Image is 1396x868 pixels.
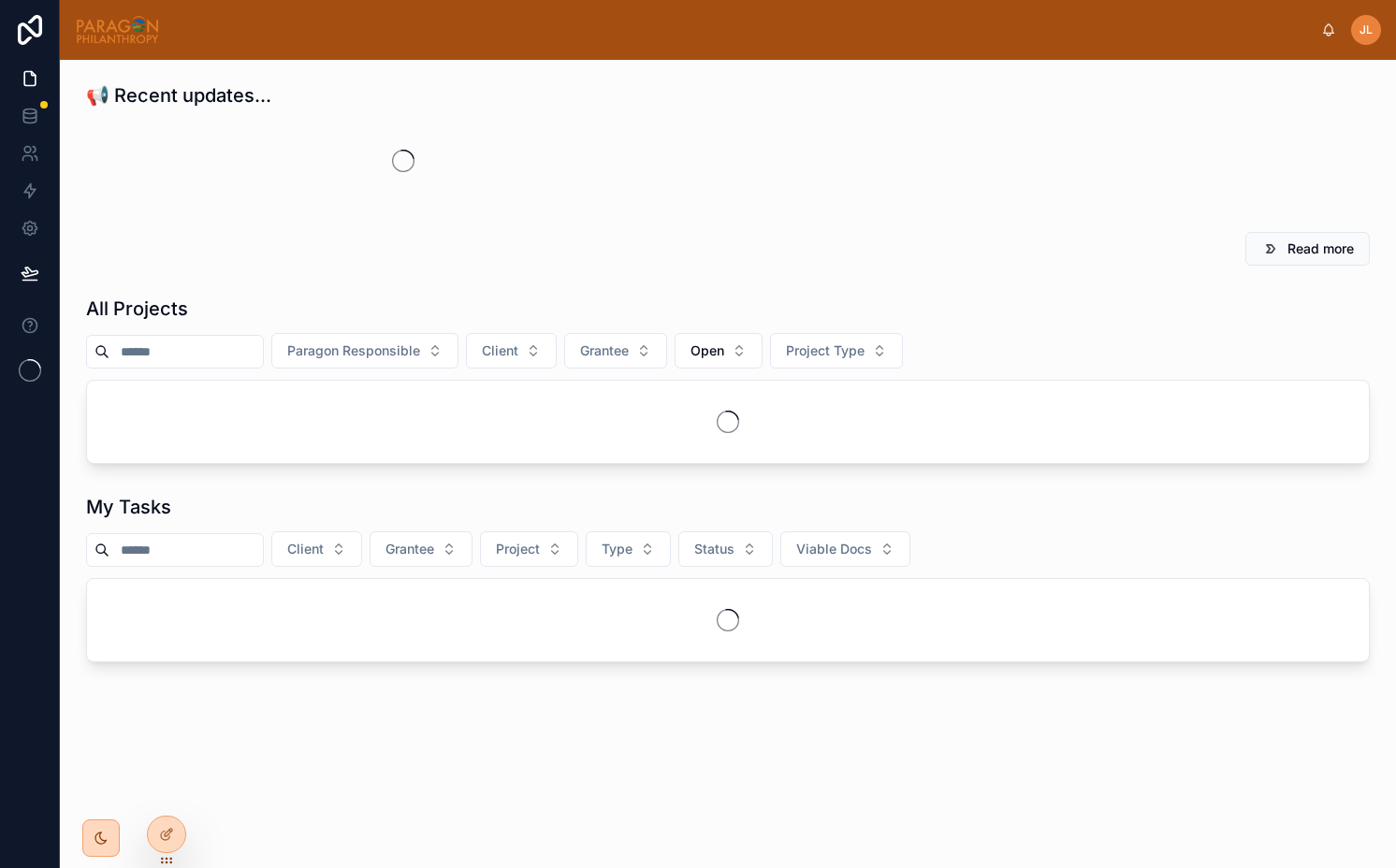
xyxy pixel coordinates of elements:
button: Select Button [678,531,773,567]
button: Select Button [370,531,473,567]
button: Select Button [780,531,910,567]
button: Select Button [271,333,458,369]
span: Type [602,540,633,558]
span: Client [482,341,518,360]
button: Select Button [675,333,763,369]
button: Read more [1245,232,1370,266]
img: App logo [75,15,160,45]
span: Project [496,540,540,558]
span: Paragon Responsible [287,341,420,360]
span: Viable Docs [796,540,872,558]
button: Select Button [770,333,903,369]
h1: All Projects [86,296,188,322]
h1: 📢 Recent updates... [86,82,271,108]
button: Select Button [564,333,667,369]
span: Grantee [580,341,629,360]
div: scrollable content [175,26,1321,34]
span: Open [691,341,724,360]
span: JL [1360,22,1373,37]
span: Grantee [385,540,434,558]
button: Select Button [271,531,362,567]
button: Select Button [586,531,671,567]
button: Select Button [466,333,557,369]
span: Client [287,540,324,558]
span: Project Type [786,341,865,360]
span: Status [694,540,734,558]
button: Select Button [480,531,578,567]
h1: My Tasks [86,494,171,520]
span: Read more [1287,239,1354,258]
